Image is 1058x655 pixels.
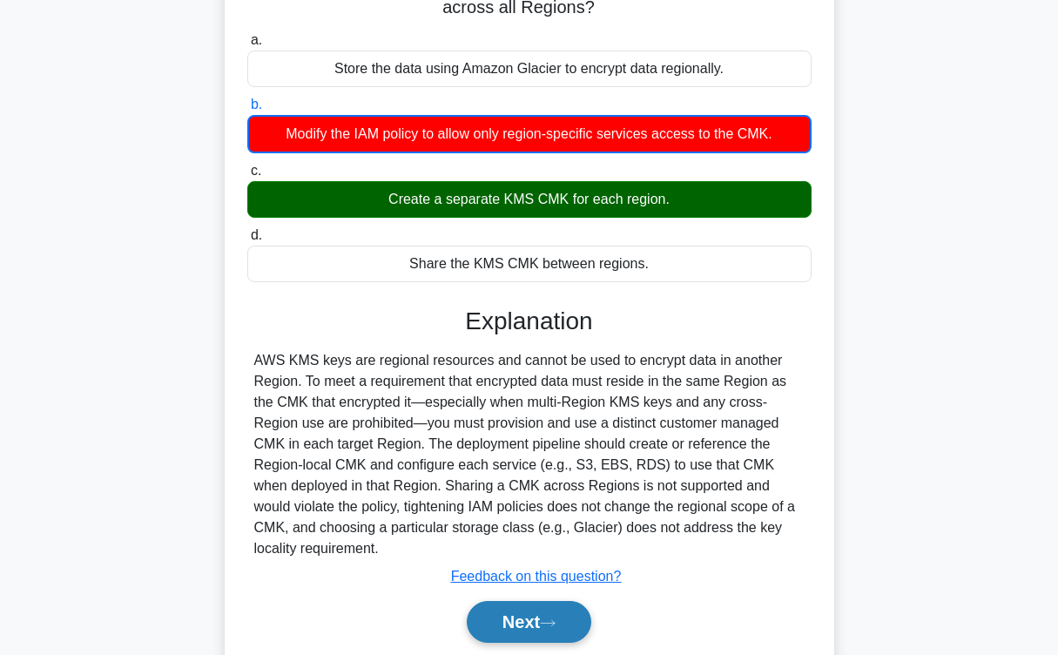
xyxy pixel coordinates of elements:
[247,246,812,282] div: Share the KMS CMK between regions.
[251,163,261,178] span: c.
[467,601,591,643] button: Next
[247,115,812,153] div: Modify the IAM policy to allow only region-specific services access to the CMK.
[251,227,262,242] span: d.
[251,97,262,111] span: b.
[251,32,262,47] span: a.
[254,350,805,559] div: AWS KMS keys are regional resources and cannot be used to encrypt data in another Region. To meet...
[451,569,622,584] a: Feedback on this question?
[247,181,812,218] div: Create a separate KMS CMK for each region.
[247,51,812,87] div: Store the data using Amazon Glacier to encrypt data regionally.
[258,307,801,336] h3: Explanation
